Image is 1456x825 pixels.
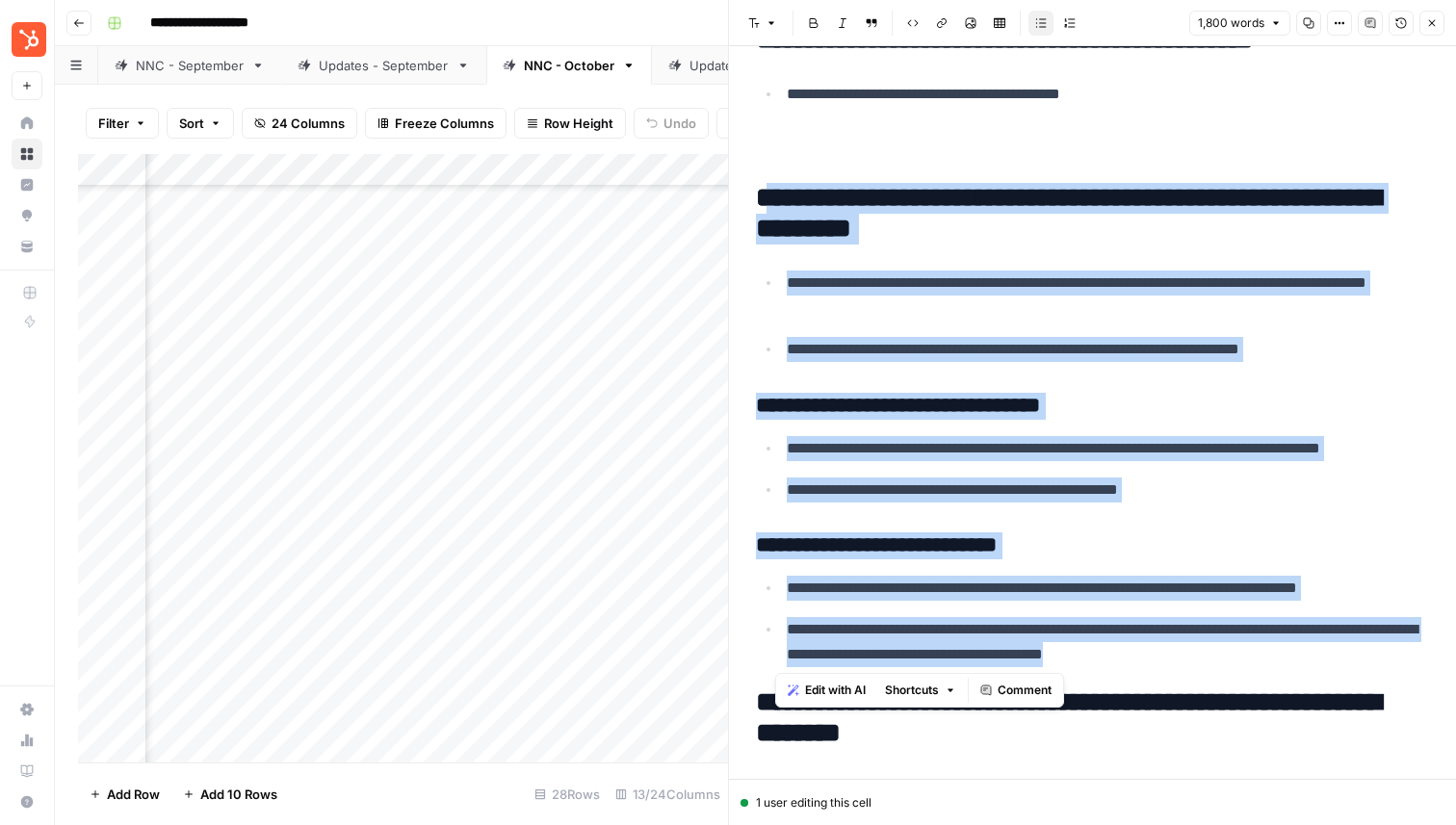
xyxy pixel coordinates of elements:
button: 1,800 words [1189,11,1290,36]
div: Updates - September [319,56,449,75]
img: Blog Content Action Plan Logo [12,22,46,57]
span: Undo [663,114,696,133]
button: Shortcuts [877,678,964,703]
button: Sort [167,108,234,139]
a: Opportunities [12,200,42,231]
span: Edit with AI [805,682,866,699]
button: Workspace: Blog Content Action Plan [12,15,42,64]
span: Filter [98,114,129,133]
div: NNC - September [136,56,244,75]
a: Your Data [12,231,42,262]
button: 24 Columns [242,108,357,139]
button: Edit with AI [780,678,873,703]
button: Comment [973,678,1059,703]
div: 13/24 Columns [608,779,728,810]
a: Updates - September [281,46,486,85]
a: Updates - October [652,46,840,85]
div: NNC - October [524,56,614,75]
span: Add 10 Rows [200,785,277,804]
a: NNC - September [98,46,281,85]
button: Undo [634,108,709,139]
span: Sort [179,114,204,133]
a: Usage [12,725,42,756]
div: Updates - October [689,56,802,75]
a: Browse [12,139,42,169]
a: Settings [12,694,42,725]
span: Freeze Columns [395,114,494,133]
a: Insights [12,169,42,200]
button: Row Height [514,108,626,139]
span: Comment [998,682,1052,699]
a: NNC - October [486,46,652,85]
span: 24 Columns [272,114,345,133]
div: 1 user editing this cell [741,794,1444,812]
span: 1,800 words [1198,14,1264,32]
a: Home [12,108,42,139]
span: Add Row [107,785,160,804]
button: Add Row [78,779,171,810]
a: Learning Hub [12,756,42,786]
button: Filter [86,108,159,139]
button: Freeze Columns [365,108,507,139]
span: Shortcuts [885,682,939,699]
span: Row Height [544,114,613,133]
div: 28 Rows [527,779,608,810]
button: Help + Support [12,786,42,817]
button: Add 10 Rows [171,779,289,810]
